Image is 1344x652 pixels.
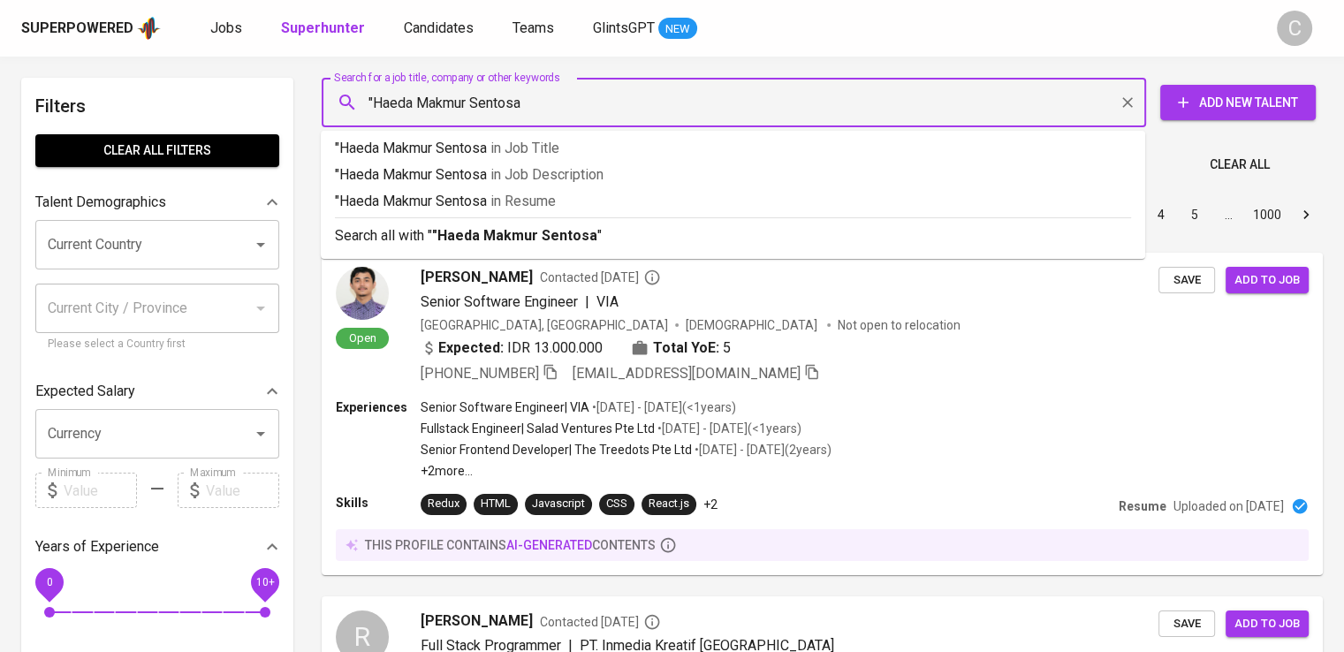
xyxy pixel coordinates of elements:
[490,140,559,156] span: in Job Title
[1214,206,1242,224] div: …
[532,496,585,512] div: Javascript
[35,185,279,220] div: Talent Demographics
[1167,614,1206,634] span: Save
[1210,154,1270,176] span: Clear All
[686,316,820,334] span: [DEMOGRAPHIC_DATA]
[513,18,558,40] a: Teams
[248,421,273,446] button: Open
[49,140,265,162] span: Clear All filters
[335,191,1131,212] p: "Haeda Makmur Sentosa
[643,613,661,631] svg: By Batam recruiter
[1226,610,1309,638] button: Add to job
[1173,497,1284,515] p: Uploaded on [DATE]
[322,253,1323,575] a: Open[PERSON_NAME]Contacted [DATE]Senior Software Engineer|VIA[GEOGRAPHIC_DATA], [GEOGRAPHIC_DATA]...
[723,337,731,359] span: 5
[1147,201,1175,229] button: Go to page 4
[1158,267,1215,294] button: Save
[1234,614,1300,634] span: Add to job
[593,18,697,40] a: GlintsGPT NEW
[64,473,137,508] input: Value
[585,292,589,313] span: |
[35,192,166,213] p: Talent Demographics
[490,193,556,209] span: in Resume
[21,15,161,42] a: Superpoweredapp logo
[421,267,533,288] span: [PERSON_NAME]
[649,496,689,512] div: React.js
[404,18,477,40] a: Candidates
[35,529,279,565] div: Years of Experience
[1234,270,1300,291] span: Add to job
[335,225,1131,246] p: Search all with " "
[1277,11,1312,46] div: C
[1158,610,1215,638] button: Save
[1010,201,1323,229] nav: pagination navigation
[336,398,421,416] p: Experiences
[35,536,159,557] p: Years of Experience
[643,269,661,286] svg: By Batam recruiter
[21,19,133,39] div: Superpowered
[540,613,661,631] span: Contacted [DATE]
[1119,497,1166,515] p: Resume
[513,19,554,36] span: Teams
[589,398,736,416] p: • [DATE] - [DATE] ( <1 years )
[481,496,511,512] div: HTML
[35,92,279,120] h6: Filters
[421,610,533,632] span: [PERSON_NAME]
[336,494,421,512] p: Skills
[365,536,656,554] p: this profile contains contents
[421,420,655,437] p: Fullstack Engineer | Salad Ventures Pte Ltd
[703,496,718,513] p: +2
[506,538,592,552] span: AI-generated
[655,420,801,437] p: • [DATE] - [DATE] ( <1 years )
[1203,148,1277,181] button: Clear All
[692,441,831,459] p: • [DATE] - [DATE] ( 2 years )
[35,134,279,167] button: Clear All filters
[438,337,504,359] b: Expected:
[596,293,619,310] span: VIA
[1292,201,1320,229] button: Go to next page
[593,19,655,36] span: GlintsGPT
[421,462,831,480] p: +2 more ...
[490,166,604,183] span: in Job Description
[335,164,1131,186] p: "Haeda Makmur Sentosa
[1181,201,1209,229] button: Go to page 5
[336,267,389,320] img: b7c226e3fdd8ff9d338d4041630f3341.jpg
[540,269,661,286] span: Contacted [DATE]
[335,138,1131,159] p: "Haeda Makmur Sentosa
[421,398,589,416] p: Senior Software Engineer | VIA
[1160,85,1316,120] button: Add New Talent
[421,293,578,310] span: Senior Software Engineer
[35,374,279,409] div: Expected Salary
[421,365,539,382] span: [PHONE_NUMBER]
[573,365,801,382] span: [EMAIL_ADDRESS][DOMAIN_NAME]
[281,19,365,36] b: Superhunter
[421,441,692,459] p: Senior Frontend Developer | The Treedots Pte Ltd
[48,336,267,353] p: Please select a Country first
[255,576,274,588] span: 10+
[606,496,627,512] div: CSS
[281,18,368,40] a: Superhunter
[658,20,697,38] span: NEW
[210,19,242,36] span: Jobs
[1248,201,1287,229] button: Go to page 1000
[1167,270,1206,291] span: Save
[421,337,603,359] div: IDR 13.000.000
[1174,92,1302,114] span: Add New Talent
[248,232,273,257] button: Open
[210,18,246,40] a: Jobs
[137,15,161,42] img: app logo
[35,381,135,402] p: Expected Salary
[206,473,279,508] input: Value
[342,330,383,345] span: Open
[421,316,668,334] div: [GEOGRAPHIC_DATA], [GEOGRAPHIC_DATA]
[404,19,474,36] span: Candidates
[46,576,52,588] span: 0
[428,496,459,512] div: Redux
[432,227,597,244] b: "Haeda Makmur Sentosa
[1115,90,1140,115] button: Clear
[838,316,961,334] p: Not open to relocation
[653,337,719,359] b: Total YoE:
[1226,267,1309,294] button: Add to job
